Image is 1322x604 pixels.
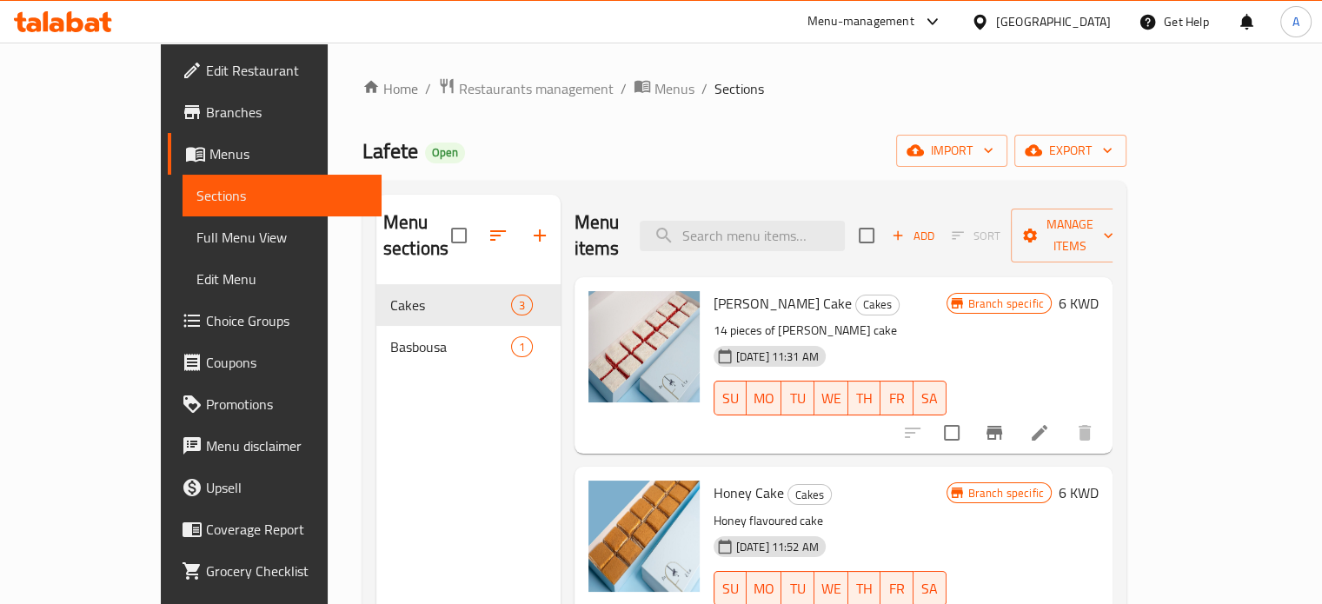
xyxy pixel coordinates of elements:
span: Honey Cake [714,480,784,506]
a: Choice Groups [168,300,382,342]
span: FR [887,386,907,411]
li: / [425,78,431,99]
button: SU [714,381,747,415]
span: [DATE] 11:52 AM [729,539,826,555]
button: WE [814,381,848,415]
span: Full Menu View [196,227,368,248]
h6: 6 KWD [1059,481,1099,505]
span: Cakes [788,485,831,505]
span: Sections [196,185,368,206]
span: SU [721,576,741,601]
a: Full Menu View [183,216,382,258]
button: SA [913,381,947,415]
span: TH [855,576,874,601]
span: Menus [209,143,368,164]
li: / [621,78,627,99]
span: Branch specific [961,295,1051,312]
span: Select all sections [441,217,477,254]
button: Manage items [1011,209,1127,262]
button: TH [848,381,881,415]
a: Edit menu item [1029,422,1050,443]
li: / [701,78,708,99]
span: 3 [512,297,532,314]
span: Select section [848,217,885,254]
span: Upsell [206,477,368,498]
div: Cakes [787,484,832,505]
div: Cakes [855,295,900,315]
span: export [1028,140,1113,162]
span: SU [721,386,741,411]
a: Promotions [168,383,382,425]
a: Coverage Report [168,508,382,550]
span: [DATE] 11:31 AM [729,348,826,365]
span: MO [754,576,774,601]
span: A [1292,12,1299,31]
div: Cakes3 [376,284,561,326]
a: Grocery Checklist [168,550,382,592]
span: Add [889,226,936,246]
span: Grocery Checklist [206,561,368,581]
span: SA [920,576,940,601]
div: items [511,295,533,315]
span: Choice Groups [206,310,368,331]
span: FR [887,576,907,601]
button: TU [781,381,814,415]
button: MO [747,381,781,415]
span: MO [754,386,774,411]
span: Add item [885,222,940,249]
span: Sort sections [477,215,519,256]
a: Edit Menu [183,258,382,300]
nav: Menu sections [376,277,561,375]
button: FR [880,381,913,415]
span: Branches [206,102,368,123]
img: Berry Cake [588,291,700,402]
span: Select to update [933,415,970,451]
span: Menu disclaimer [206,435,368,456]
span: Manage items [1025,214,1113,257]
div: Menu-management [807,11,914,32]
h2: Menu sections [383,209,451,262]
button: delete [1064,412,1106,454]
img: Honey Cake [588,481,700,592]
span: [PERSON_NAME] Cake [714,290,852,316]
span: Branch specific [961,485,1051,501]
span: import [910,140,993,162]
a: Restaurants management [438,77,614,100]
span: Open [425,145,465,160]
h2: Menu items [575,209,620,262]
p: Honey flavoured cake [714,510,947,532]
a: Home [362,78,418,99]
a: Upsell [168,467,382,508]
a: Sections [183,175,382,216]
a: Menu disclaimer [168,425,382,467]
button: export [1014,135,1126,167]
div: [GEOGRAPHIC_DATA] [996,12,1111,31]
button: Add section [519,215,561,256]
p: 14 pieces of [PERSON_NAME] cake [714,320,947,342]
span: Coverage Report [206,519,368,540]
a: Coupons [168,342,382,383]
span: Edit Menu [196,269,368,289]
span: Basbousa [390,336,511,357]
span: WE [821,386,841,411]
a: Edit Restaurant [168,50,382,91]
span: Coupons [206,352,368,373]
span: Cakes [390,295,511,315]
span: Lafete [362,131,418,170]
span: Promotions [206,394,368,415]
span: TU [788,386,807,411]
span: Cakes [856,295,899,315]
span: Restaurants management [459,78,614,99]
input: search [640,221,845,251]
span: TU [788,576,807,601]
h6: 6 KWD [1059,291,1099,315]
span: Menus [654,78,694,99]
span: Select section first [940,222,1011,249]
a: Branches [168,91,382,133]
span: 1 [512,339,532,355]
div: Basbousa1 [376,326,561,368]
a: Menus [634,77,694,100]
span: SA [920,386,940,411]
